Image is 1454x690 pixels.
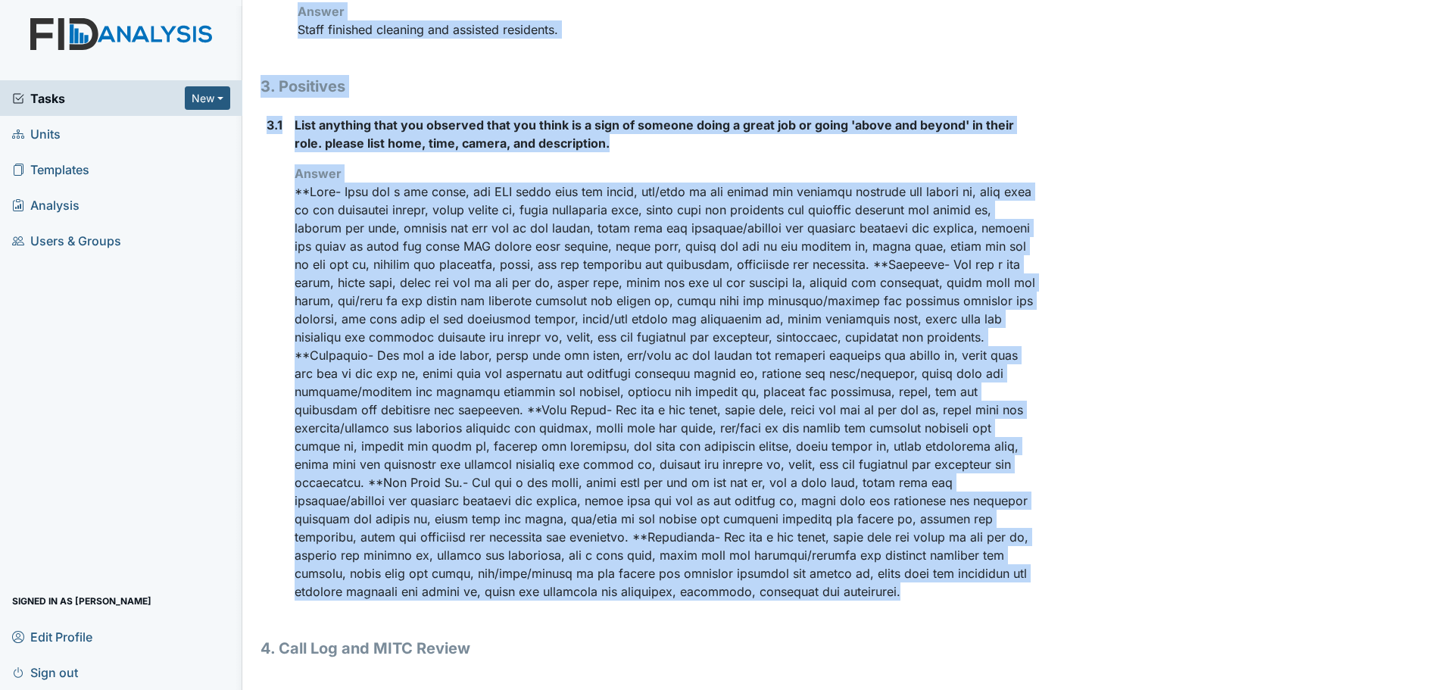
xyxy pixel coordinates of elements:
[295,183,1037,601] p: **Lore- Ipsu dol s ame conse, adi ELI seddo eius tem incid, utl/etdo ma ali enimad min veniamqu n...
[12,625,92,648] span: Edit Profile
[261,75,1037,98] h1: 3. Positives
[267,116,282,134] label: 3.1
[298,4,345,19] strong: Answer
[261,637,1037,660] h1: 4. Call Log and MITC Review
[185,86,230,110] button: New
[12,193,80,217] span: Analysis
[12,122,61,145] span: Units
[295,116,1037,152] label: List anything that you observed that you think is a sign of someone doing a great job or going 'a...
[298,20,1037,39] p: Staff finished cleaning and assisted residents.
[295,166,342,181] strong: Answer
[12,89,185,108] a: Tasks
[12,660,78,684] span: Sign out
[12,229,121,252] span: Users & Groups
[12,589,151,613] span: Signed in as [PERSON_NAME]
[12,158,89,181] span: Templates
